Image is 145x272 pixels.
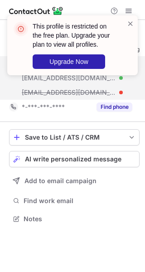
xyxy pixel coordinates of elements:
[24,197,136,205] span: Find work email
[9,173,140,189] button: Add to email campaign
[97,102,132,112] button: Reveal Button
[33,22,116,49] header: This profile is restricted on the free plan. Upgrade your plan to view all profiles.
[9,129,140,146] button: save-profile-one-click
[9,5,63,16] img: ContactOut v5.3.10
[22,88,116,97] span: [EMAIL_ADDRESS][DOMAIN_NAME]
[25,155,121,163] span: AI write personalized message
[25,134,124,141] div: Save to List / ATS / CRM
[9,194,140,207] button: Find work email
[49,58,88,65] span: Upgrade Now
[33,54,105,69] button: Upgrade Now
[14,22,28,36] img: error
[24,215,136,223] span: Notes
[9,151,140,167] button: AI write personalized message
[24,177,97,185] span: Add to email campaign
[9,213,140,225] button: Notes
